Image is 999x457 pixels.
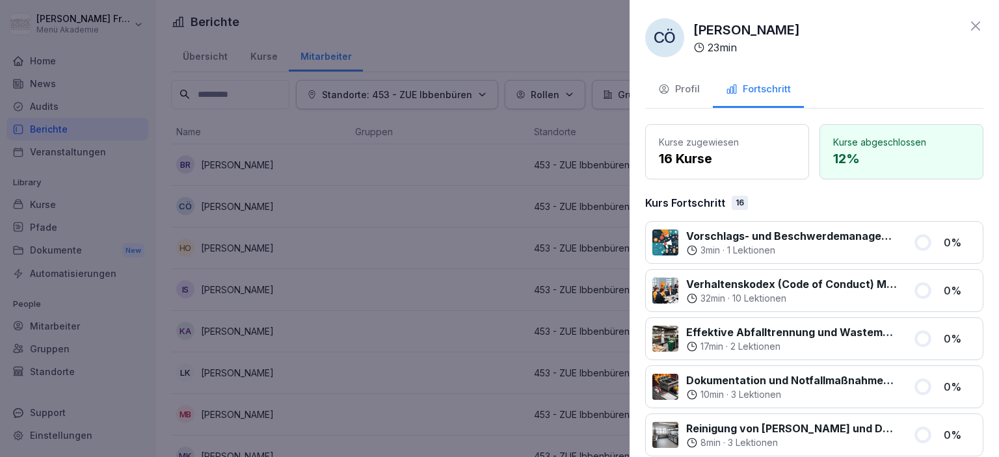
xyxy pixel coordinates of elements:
[728,436,778,449] p: 3 Lektionen
[700,388,724,401] p: 10 min
[686,244,898,257] div: ·
[944,283,976,298] p: 0 %
[686,292,898,305] div: ·
[727,244,775,257] p: 1 Lektionen
[659,149,795,168] p: 16 Kurse
[700,340,723,353] p: 17 min
[686,436,898,449] div: ·
[700,244,720,257] p: 3 min
[944,379,976,395] p: 0 %
[645,195,725,211] p: Kurs Fortschritt
[700,292,725,305] p: 32 min
[686,421,898,436] p: Reinigung von [PERSON_NAME] und Dunstabzugshauben
[732,196,748,210] div: 16
[708,40,737,55] p: 23 min
[944,235,976,250] p: 0 %
[645,73,713,108] button: Profil
[686,372,898,388] p: Dokumentation und Notfallmaßnahmen bei Fritteusen
[645,18,684,57] div: CÖ
[700,436,721,449] p: 8 min
[833,149,970,168] p: 12 %
[713,73,804,108] button: Fortschritt
[686,340,898,353] div: ·
[731,388,781,401] p: 3 Lektionen
[730,340,780,353] p: 2 Lektionen
[693,20,800,40] p: [PERSON_NAME]
[686,228,898,244] p: Vorschlags- und Beschwerdemanagement bei Menü 2000
[732,292,786,305] p: 10 Lektionen
[686,276,898,292] p: Verhaltenskodex (Code of Conduct) Menü 2000
[944,427,976,443] p: 0 %
[944,331,976,346] p: 0 %
[659,135,795,149] p: Kurse zugewiesen
[686,388,898,401] div: ·
[833,135,970,149] p: Kurse abgeschlossen
[686,324,898,340] p: Effektive Abfalltrennung und Wastemanagement im Catering
[658,82,700,97] div: Profil
[726,82,791,97] div: Fortschritt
